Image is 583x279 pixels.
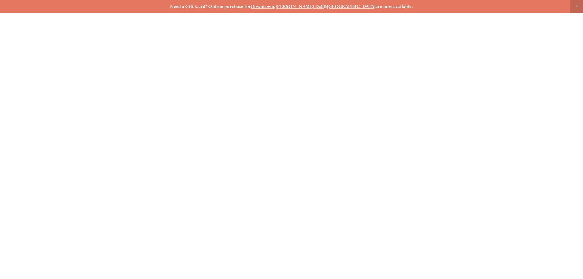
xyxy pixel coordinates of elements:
[276,4,324,9] a: [PERSON_NAME] Dell
[324,4,327,9] strong: &
[327,4,376,9] a: [GEOGRAPHIC_DATA]
[170,4,251,9] strong: Need a Gift Card? Online purchase for
[251,4,274,9] a: Downtown
[274,4,275,9] strong: ,
[376,4,413,9] strong: are now available.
